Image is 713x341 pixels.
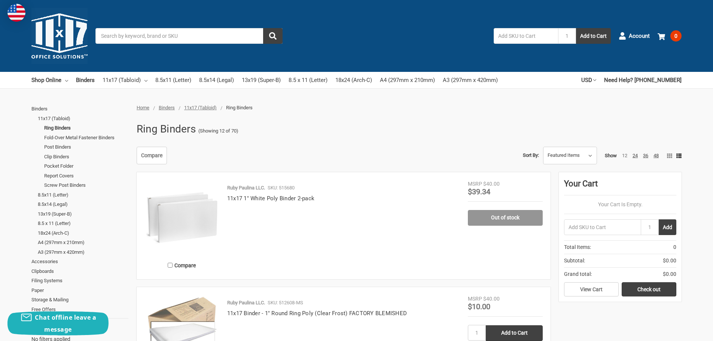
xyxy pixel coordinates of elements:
[483,181,500,187] span: $40.00
[44,123,128,133] a: Ring Binders
[144,259,219,271] label: Compare
[155,72,191,88] a: 8.5x11 (Letter)
[184,105,217,110] a: 11x17 (Tabloid)
[44,142,128,152] a: Post Binders
[663,257,676,265] span: $0.00
[468,187,490,196] span: $39.34
[227,184,265,192] p: Ruby Paulina LLC.
[622,282,676,296] a: Check out
[31,8,88,64] img: 11x17.com
[335,72,372,88] a: 18x24 (Arch-C)
[468,210,543,226] a: Out of stock
[31,295,128,305] a: Storage & Mailing
[564,270,592,278] span: Grand total:
[380,72,435,88] a: A4 (297mm x 210mm)
[483,296,500,302] span: $40.00
[103,72,147,88] a: 11x17 (Tabloid)
[673,243,676,251] span: 0
[38,219,128,228] a: 8.5 x 11 (Letter)
[643,153,648,158] a: 36
[564,257,585,265] span: Subtotal:
[137,119,196,139] h1: Ring Binders
[629,32,650,40] span: Account
[31,104,128,114] a: Binders
[494,28,558,44] input: Add SKU to Cart
[7,311,109,335] button: Chat offline leave a message
[144,180,219,255] img: 11x17 1" White Poly Binder 2-pack
[604,72,682,88] a: Need Help? [PHONE_NUMBER]
[44,161,128,171] a: Pocket Folder
[619,26,650,46] a: Account
[44,171,128,181] a: Report Covers
[38,190,128,200] a: 8.5x11 (Letter)
[622,153,627,158] a: 12
[268,184,295,192] p: SKU: 515680
[137,147,167,165] a: Compare
[198,127,238,135] span: (Showing 12 of 70)
[227,299,265,307] p: Ruby Paulina LLC.
[168,263,173,268] input: Compare
[31,276,128,286] a: Filing Systems
[31,257,128,267] a: Accessories
[38,200,128,209] a: 8.5x14 (Legal)
[523,150,539,161] label: Sort By:
[199,72,234,88] a: 8.5x14 (Legal)
[443,72,498,88] a: A3 (297mm x 420mm)
[31,286,128,295] a: Paper
[242,72,281,88] a: 13x19 (Super-B)
[486,325,543,341] input: Add to Cart
[468,295,482,303] div: MSRP
[95,28,283,44] input: Search by keyword, brand or SKU
[576,28,611,44] button: Add to Cart
[137,105,149,110] a: Home
[226,105,253,110] span: Ring Binders
[653,153,659,158] a: 48
[289,72,327,88] a: 8.5 x 11 (Letter)
[658,26,682,46] a: 0
[268,299,303,307] p: SKU: 512608-MS
[564,282,619,296] a: View Cart
[581,72,596,88] a: USD
[468,180,482,188] div: MSRP
[651,321,713,341] iframe: Google Customer Reviews
[663,270,676,278] span: $0.00
[31,72,68,88] a: Shop Online
[31,267,128,276] a: Clipboards
[44,152,128,162] a: Clip Binders
[38,238,128,247] a: A4 (297mm x 210mm)
[227,195,314,202] a: 11x17 1" White Poly Binder 2-pack
[633,153,638,158] a: 24
[76,72,95,88] a: Binders
[38,247,128,257] a: A3 (297mm x 420mm)
[670,30,682,42] span: 0
[227,310,407,317] a: 11x17 Binder - 1" Round Ring Poly (Clear Frost) FACTORY BLEMISHED
[44,133,128,143] a: Fold-Over Metal Fastener Binders
[564,177,676,195] div: Your Cart
[659,219,676,235] button: Add
[31,305,128,314] a: Free Offers
[159,105,175,110] a: Binders
[44,180,128,190] a: Screw Post Binders
[35,313,96,334] span: Chat offline leave a message
[564,201,676,208] p: Your Cart Is Empty.
[564,243,591,251] span: Total Items:
[38,228,128,238] a: 18x24 (Arch-C)
[7,4,25,22] img: duty and tax information for United States
[38,209,128,219] a: 13x19 (Super-B)
[468,302,490,311] span: $10.00
[605,153,617,158] span: Show
[38,114,128,124] a: 11x17 (Tabloid)
[564,219,641,235] input: Add SKU to Cart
